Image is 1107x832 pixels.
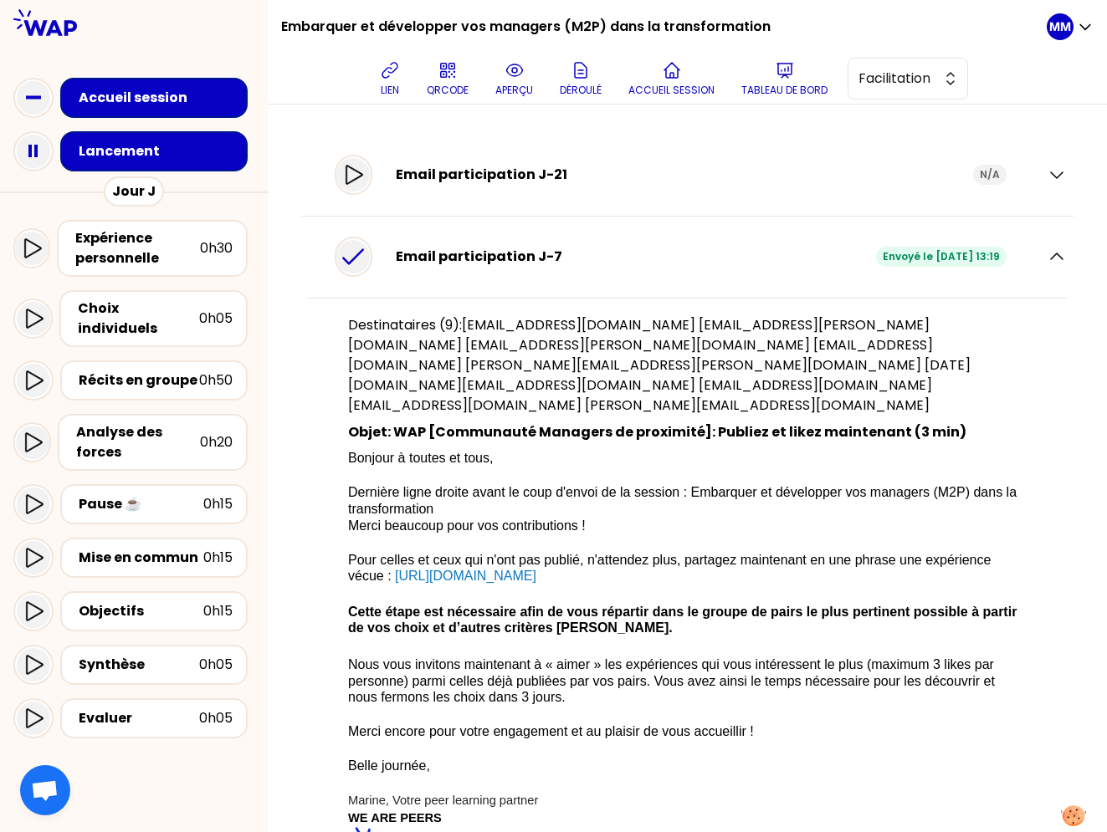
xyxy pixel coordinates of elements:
p: lien [381,84,399,97]
div: Accueil session [79,88,239,108]
p: aperçu [495,84,533,97]
button: lien [373,54,407,104]
div: Synthèse [79,655,199,675]
p: MM [1049,18,1071,35]
div: Analyse des forces [76,422,200,462]
div: 0h05 [199,309,233,329]
button: Déroulé [553,54,608,104]
div: 0h50 [199,370,233,390]
button: aperçu [489,54,540,104]
span: Pour celles et ceux qui n'ont pas publié, n'attendez plus, partagez maintenant en une phrase une ... [348,553,995,583]
p: Déroulé [560,84,602,97]
div: Ouvrir le chat [20,765,70,815]
span: Facilitation [858,69,934,89]
p: QRCODE [427,84,469,97]
a: [EMAIL_ADDRESS][DOMAIN_NAME] [699,375,932,395]
span: Merci encore pour votre engagement et au plaisir de vous accueillir ! [348,724,754,738]
span: Marine, Votre peer learning partner [348,794,538,807]
div: N/A [973,165,1007,185]
div: Email participation J-7 [396,247,876,267]
button: Tableau de bord [735,54,834,104]
div: Envoyé le [DATE] 13:19 [876,247,1007,267]
p: Objet: WAP [Communauté Managers de proximité]: Publiez et likez maintenant (3 min) [348,422,1027,442]
a: [URL][DOMAIN_NAME] [395,569,536,583]
span: Belle journée, [348,758,430,773]
strong: WE ARE PEERS [348,811,442,824]
div: 0h20 [200,432,233,452]
div: Evaluer [79,708,199,728]
div: 0h05 [199,708,233,728]
a: [DATE][DOMAIN_NAME][EMAIL_ADDRESS][DOMAIN_NAME] [348,355,971,395]
span: Nous vous invitons maintenant à « aimer » les expériences qui vous intéressent le plus (maximum 3... [348,657,998,703]
div: Objectifs [79,601,203,621]
div: Email participation J-21 [396,165,973,185]
div: 0h30 [200,238,233,258]
div: 0h15 [203,548,233,568]
div: 0h05 [199,655,233,675]
button: MM [1047,13,1094,40]
p: Destinataires (9): [348,315,1027,416]
a: [PERSON_NAME][EMAIL_ADDRESS][PERSON_NAME][DOMAIN_NAME] [465,355,921,375]
div: Pause ☕️ [79,494,203,514]
div: Mise en commun [79,548,203,568]
div: Lancement [79,141,239,161]
div: Récits en groupe [79,370,199,390]
button: QRCODE [420,54,475,104]
a: [PERSON_NAME][EMAIL_ADDRESS][DOMAIN_NAME] [585,396,930,415]
span: Merci beaucoup pour vos contributions ! [348,518,586,533]
p: Tableau de bord [741,84,828,97]
div: 0h15 [203,601,233,621]
div: Choix individuels [78,299,199,339]
div: Jour J [104,176,164,207]
span: Bonjour à toutes et tous, [348,451,493,465]
p: Accueil session [628,84,715,97]
a: [EMAIL_ADDRESS][PERSON_NAME][DOMAIN_NAME] [348,315,930,355]
div: 0h15 [203,494,233,514]
strong: Cette étape est nécessaire afin de vous répartir dans le groupe de pairs le plus pertinent possib... [348,605,1021,635]
button: Accueil session [622,54,721,104]
button: Facilitation [848,58,968,100]
a: [EMAIL_ADDRESS][DOMAIN_NAME] [348,335,933,375]
a: [EMAIL_ADDRESS][PERSON_NAME][DOMAIN_NAME] [465,335,810,355]
a: [EMAIL_ADDRESS][DOMAIN_NAME] [348,396,582,415]
div: Expérience personnelle [75,228,200,268]
a: [EMAIL_ADDRESS][DOMAIN_NAME] [462,315,695,334]
span: Dernière ligne droite avant le coup d'envoi de la session : Embarquer et développer vos managers ... [348,485,1021,515]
